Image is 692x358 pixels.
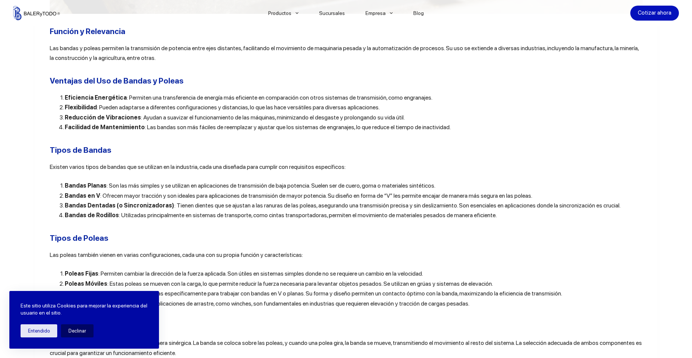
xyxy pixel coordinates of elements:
span: : Tienen dientes que se ajustan a las ranuras de las poleas, asegurando una transmisión precisa y... [174,202,621,209]
b: Bandas Dentadas (o Sincronizadoras) [65,202,174,209]
span: : Pueden adaptarse a diferentes configuraciones y distancias, lo que las hace versátiles para div... [97,104,380,111]
span: : Diseñadas específicamente para trabajar con bandas en V o planas. Su forma y diseño permiten un... [135,290,562,297]
a: Cotizar ahora [630,6,679,21]
span: El sistema de bandas y poleas opera de manera sinérgica. La banda se coloca sobre las poleas, y c... [50,339,642,356]
span: Las poleas también vienen en varias configuraciones, cada una con su propia función y característ... [50,251,303,258]
span: : Ofrecen mayor tracción y son ideales para aplicaciones de transmisión de mayor potencia. Su dis... [100,192,532,199]
b: Facilidad de Mantenimiento [65,124,145,131]
b: Bandas Planas [65,182,107,189]
span: : Ayudan a suavizar el funcionamiento de las máquinas, minimizando el desgaste y prolongando su v... [141,114,405,121]
b: Reducción de Vibraciones [65,114,141,121]
span: Existen varios tipos de bandas que se utilizan en la industria, cada una diseñada para cumplir co... [50,163,346,170]
b: Función y Relevancia [50,27,125,36]
b: Tipos de Bandas [50,145,111,155]
b: Flexibilidad [65,104,97,111]
b: Poleas [PERSON_NAME] [65,290,135,297]
img: Balerytodo [13,6,60,20]
span: : Las bandas son más fáciles de reemplazar y ajustar que los sistemas de engranajes, lo que reduc... [145,124,451,131]
span: : Permiten una transferencia de energía más eficiente en comparación con otros sistemas de transm... [127,94,432,101]
span: : Utilizadas en aplicaciones de arrastre, como winches, son fundamentales en industrias que requi... [119,300,469,307]
span: : Estas poleas se mueven con la carga, lo que permite reducir la fuerza necesaria para levantar o... [107,280,493,287]
button: Entendido [21,324,57,337]
b: Eficiencia Energética [65,94,127,101]
b: Poleas Fijas [65,270,98,277]
span: : Son las más simples y se utilizan en aplicaciones de transmisión de baja potencia. Suelen ser d... [107,182,435,189]
p: Este sitio utiliza Cookies para mejorar la experiencia del usuario en el sitio. [21,302,148,317]
b: Bandas en V [65,192,100,199]
span: : Permiten cambiar la dirección de la fuerza aplicada. Son útiles en sistemas simples donde no se... [98,270,423,277]
b: Bandas de Rodillos [65,212,119,219]
b: Ventajas del Uso de Bandas y Poleas [50,76,184,85]
button: Declinar [61,324,94,337]
b: Poleas Móviles [65,280,107,287]
span: : Utilizadas principalmente en sistemas de transporte, como cintas transportadoras, permiten el m... [119,212,497,219]
b: Tipos de Poleas [50,233,108,243]
span: Las bandas y poleas permiten la transmisión de potencia entre ejes distantes, facilitando el movi... [50,45,639,61]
